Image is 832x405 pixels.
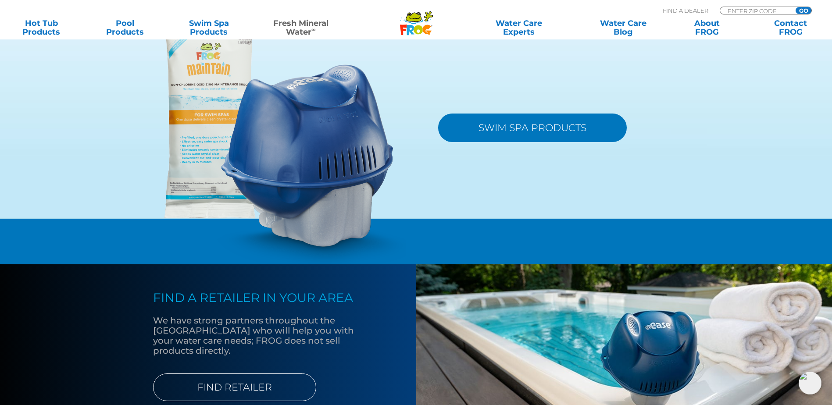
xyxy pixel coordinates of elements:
[9,19,74,36] a: Hot TubProducts
[663,7,708,14] p: Find A Dealer
[311,26,316,33] sup: ∞
[799,372,821,394] img: openIcon
[758,19,823,36] a: ContactFROG
[176,19,242,36] a: Swim SpaProducts
[727,7,786,14] input: Zip Code Form
[164,13,406,264] img: FMW-swim-spa-product-bottom
[260,19,342,36] a: Fresh MineralWater∞
[590,19,656,36] a: Water CareBlog
[153,291,372,305] h4: FIND A RETAILER IN YOUR AREA
[674,19,739,36] a: AboutFROG
[153,373,316,401] a: FIND RETAILER
[438,114,627,142] a: SWIM SPA PRODUCTS
[466,19,572,36] a: Water CareExperts
[796,7,811,14] input: GO
[93,19,158,36] a: PoolProducts
[153,316,372,356] p: We have strong partners throughout the [GEOGRAPHIC_DATA] who will help you with your water care n...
